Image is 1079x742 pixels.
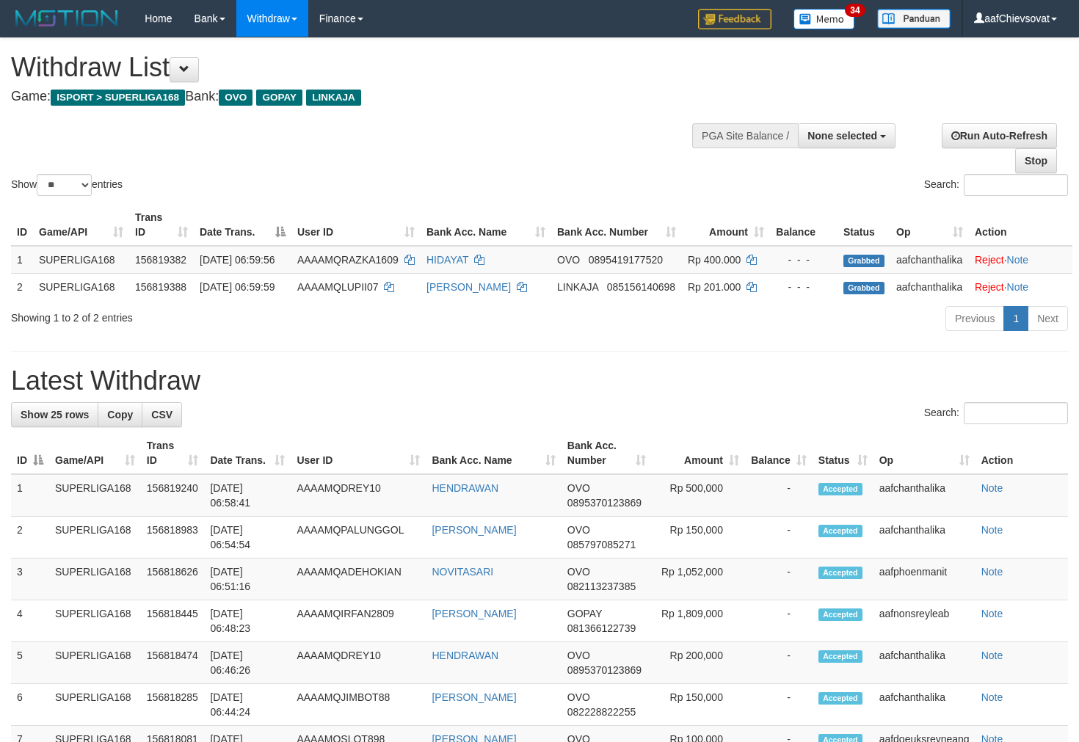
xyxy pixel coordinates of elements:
[432,691,516,703] a: [PERSON_NAME]
[652,517,745,559] td: Rp 150,000
[607,281,675,293] span: Copy 085156140698 to clipboard
[142,402,182,427] a: CSV
[981,524,1003,536] a: Note
[291,204,421,246] th: User ID: activate to sort column ascending
[682,204,770,246] th: Amount: activate to sort column ascending
[890,204,969,246] th: Op: activate to sort column ascending
[688,254,741,266] span: Rp 400.000
[141,642,205,684] td: 156818474
[688,281,741,293] span: Rp 201.000
[135,281,186,293] span: 156819388
[141,600,205,642] td: 156818445
[11,53,705,82] h1: Withdraw List
[975,254,1004,266] a: Reject
[204,559,291,600] td: [DATE] 06:51:16
[141,684,205,726] td: 156818285
[11,273,33,300] td: 2
[291,684,426,726] td: AAAAMQJIMBOT88
[432,524,516,536] a: [PERSON_NAME]
[135,254,186,266] span: 156819382
[652,474,745,517] td: Rp 500,000
[818,567,862,579] span: Accepted
[873,642,976,684] td: aafchanthalika
[426,432,561,474] th: Bank Acc. Name: activate to sort column ascending
[204,432,291,474] th: Date Trans.: activate to sort column ascending
[432,482,498,494] a: HENDRAWAN
[21,409,89,421] span: Show 25 rows
[818,608,862,621] span: Accepted
[11,559,49,600] td: 3
[776,252,832,267] div: - - -
[1007,281,1029,293] a: Note
[745,517,813,559] td: -
[964,402,1068,424] input: Search:
[200,281,275,293] span: [DATE] 06:59:59
[745,600,813,642] td: -
[981,482,1003,494] a: Note
[652,600,745,642] td: Rp 1,809,000
[291,600,426,642] td: AAAAMQIRFAN2809
[838,204,890,246] th: Status
[204,474,291,517] td: [DATE] 06:58:41
[11,174,123,196] label: Show entries
[567,539,636,550] span: Copy 085797085271 to clipboard
[141,474,205,517] td: 156819240
[11,246,33,274] td: 1
[204,600,291,642] td: [DATE] 06:48:23
[291,559,426,600] td: AAAAMQADEHOKIAN
[551,204,682,246] th: Bank Acc. Number: activate to sort column ascending
[49,432,141,474] th: Game/API: activate to sort column ascending
[567,622,636,634] span: Copy 081366122739 to clipboard
[890,273,969,300] td: aafchanthalika
[291,642,426,684] td: AAAAMQDREY10
[745,684,813,726] td: -
[964,174,1068,196] input: Search:
[877,9,951,29] img: panduan.png
[1007,254,1029,266] a: Note
[567,566,590,578] span: OVO
[557,254,580,266] span: OVO
[652,432,745,474] th: Amount: activate to sort column ascending
[306,90,361,106] span: LINKAJA
[49,559,141,600] td: SUPERLIGA168
[11,517,49,559] td: 2
[698,9,771,29] img: Feedback.jpg
[37,174,92,196] select: Showentries
[567,581,636,592] span: Copy 082113237385 to clipboard
[745,432,813,474] th: Balance: activate to sort column ascending
[291,432,426,474] th: User ID: activate to sort column ascending
[975,281,1004,293] a: Reject
[890,246,969,274] td: aafchanthalika
[11,600,49,642] td: 4
[942,123,1057,148] a: Run Auto-Refresh
[652,684,745,726] td: Rp 150,000
[141,432,205,474] th: Trans ID: activate to sort column ascending
[567,482,590,494] span: OVO
[567,706,636,718] span: Copy 082228822255 to clipboard
[813,432,873,474] th: Status: activate to sort column ascending
[1028,306,1068,331] a: Next
[798,123,895,148] button: None selected
[969,273,1072,300] td: ·
[807,130,877,142] span: None selected
[969,204,1072,246] th: Action
[129,204,194,246] th: Trans ID: activate to sort column ascending
[1015,148,1057,173] a: Stop
[873,600,976,642] td: aafnonsreyleab
[200,254,275,266] span: [DATE] 06:59:56
[567,650,590,661] span: OVO
[845,4,865,17] span: 34
[11,402,98,427] a: Show 25 rows
[426,254,468,266] a: HIDAYAT
[981,650,1003,661] a: Note
[291,517,426,559] td: AAAAMQPALUNGGOL
[49,474,141,517] td: SUPERLIGA168
[107,409,133,421] span: Copy
[98,402,142,427] a: Copy
[818,650,862,663] span: Accepted
[49,517,141,559] td: SUPERLIGA168
[818,692,862,705] span: Accepted
[49,642,141,684] td: SUPERLIGA168
[776,280,832,294] div: - - -
[843,255,884,267] span: Grabbed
